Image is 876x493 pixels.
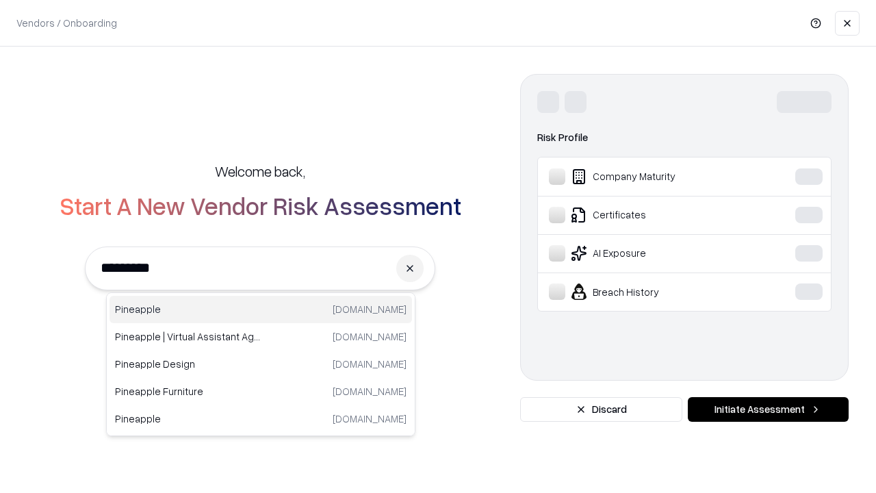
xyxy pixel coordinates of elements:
[106,292,415,436] div: Suggestions
[115,357,261,371] p: Pineapple Design
[115,302,261,316] p: Pineapple
[333,357,407,371] p: [DOMAIN_NAME]
[537,129,832,146] div: Risk Profile
[549,245,753,262] div: AI Exposure
[333,329,407,344] p: [DOMAIN_NAME]
[333,412,407,426] p: [DOMAIN_NAME]
[60,192,461,219] h2: Start A New Vendor Risk Assessment
[688,397,849,422] button: Initiate Assessment
[333,384,407,399] p: [DOMAIN_NAME]
[549,283,753,300] div: Breach History
[115,329,261,344] p: Pineapple | Virtual Assistant Agency
[520,397,682,422] button: Discard
[549,168,753,185] div: Company Maturity
[333,302,407,316] p: [DOMAIN_NAME]
[115,384,261,399] p: Pineapple Furniture
[215,162,305,181] h5: Welcome back,
[115,412,261,426] p: Pineapple
[16,16,117,30] p: Vendors / Onboarding
[549,207,753,223] div: Certificates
